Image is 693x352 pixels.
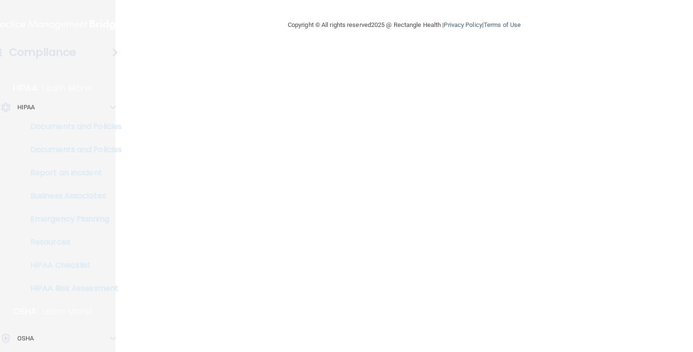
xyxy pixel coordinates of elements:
[6,168,138,178] p: Report an Incident
[6,284,138,293] p: HIPAA Risk Assessment
[17,333,34,344] p: OSHA
[6,261,138,270] p: HIPAA Checklist
[17,102,35,113] p: HIPAA
[6,191,138,201] p: Business Associates
[9,46,76,59] h4: Compliance
[444,21,482,28] a: Privacy Policy
[42,82,93,94] p: Learn More!
[13,82,38,94] p: HIPAA
[42,306,93,317] p: Learn More!
[484,21,521,28] a: Terms of Use
[6,237,138,247] p: Resources
[229,10,580,40] div: Copyright © All rights reserved 2025 @ Rectangle Health | |
[6,145,138,155] p: Documents and Policies
[6,122,138,131] p: Documents and Policies
[6,214,138,224] p: Emergency Planning
[13,306,37,317] p: OSHA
